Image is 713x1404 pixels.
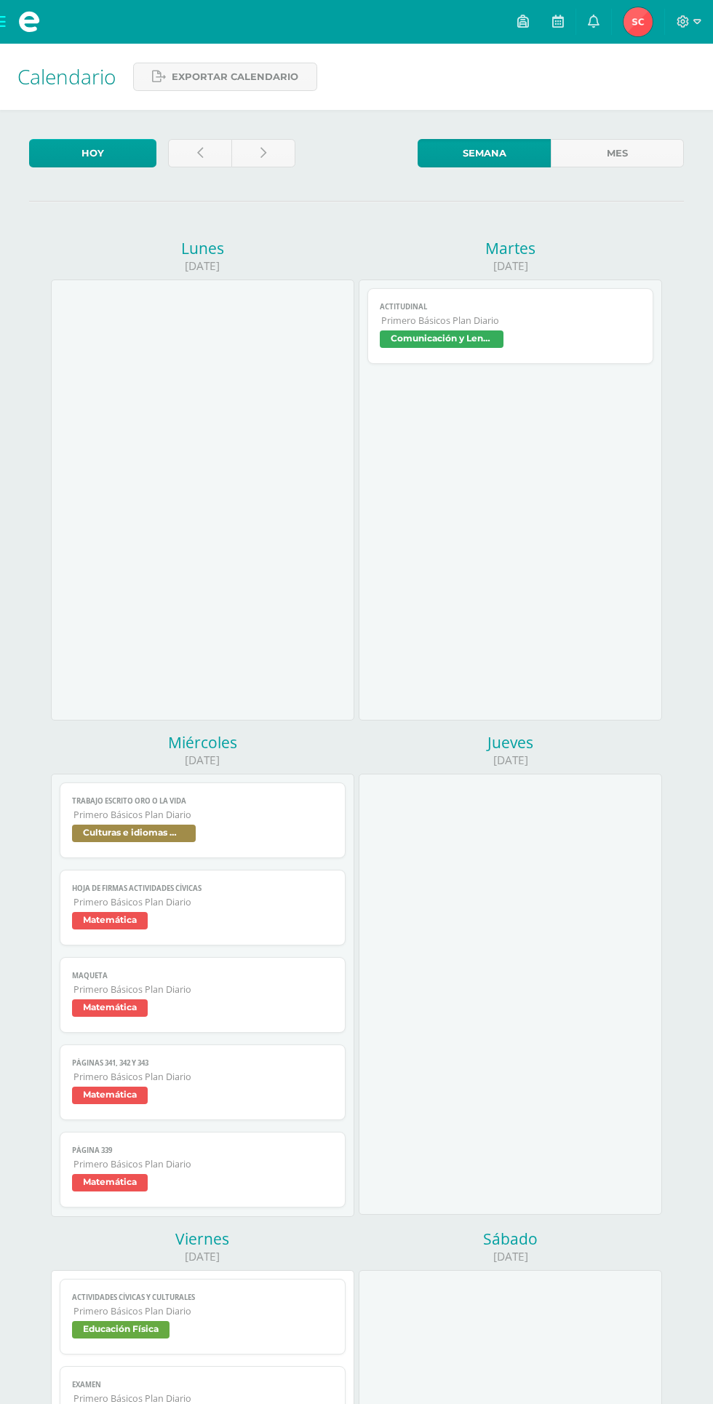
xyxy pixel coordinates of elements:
[72,1146,332,1155] span: Página 339
[60,870,345,945] a: Hoja de firmas actividades cívicasPrimero Básicos Plan DiarioMatemática
[359,1249,662,1264] div: [DATE]
[60,1044,345,1120] a: Páginas 341, 342 y 343Primero Básicos Plan DiarioMatemática
[73,983,332,996] span: Primero Básicos Plan Diario
[29,139,156,167] a: Hoy
[133,63,317,91] a: Exportar calendario
[359,258,662,274] div: [DATE]
[359,732,662,753] div: Jueves
[172,63,298,90] span: Exportar calendario
[72,825,196,842] span: Culturas e idiomas mayas Garífuna y Xinca L2
[17,63,116,90] span: Calendario
[72,971,332,980] span: Maqueta
[72,912,148,929] span: Matemática
[359,238,662,258] div: Martes
[72,999,148,1017] span: Matemática
[380,302,640,312] span: Actitudinal
[73,1158,332,1170] span: Primero Básicos Plan Diario
[51,258,354,274] div: [DATE]
[72,1058,332,1068] span: Páginas 341, 342 y 343
[51,732,354,753] div: Miércoles
[72,796,332,806] span: TRABAJO ESCRITO ORO O LA VIDA
[72,884,332,893] span: Hoja de firmas actividades cívicas
[418,139,551,167] a: Semana
[73,1071,332,1083] span: Primero Básicos Plan Diario
[359,753,662,768] div: [DATE]
[73,1305,332,1317] span: Primero Básicos Plan Diario
[367,288,653,364] a: ActitudinalPrimero Básicos Plan DiarioComunicación y Lenguaje L1
[380,330,503,348] span: Comunicación y Lenguaje L1
[60,782,345,858] a: TRABAJO ESCRITO ORO O LA VIDAPrimero Básicos Plan DiarioCulturas e idiomas mayas Garífuna y Xinca L2
[624,7,653,36] img: f25239f7c825e180454038984e453cce.png
[60,1132,345,1207] a: Página 339Primero Básicos Plan DiarioMatemática
[72,1174,148,1191] span: Matemática
[73,896,332,908] span: Primero Básicos Plan Diario
[51,1229,354,1249] div: Viernes
[72,1321,170,1338] span: Educación Física
[359,1229,662,1249] div: Sábado
[72,1380,332,1389] span: Examen
[551,139,684,167] a: Mes
[51,753,354,768] div: [DATE]
[73,809,332,821] span: Primero Básicos Plan Diario
[72,1293,332,1302] span: Actividades cívicas y culturales
[51,238,354,258] div: Lunes
[60,1279,345,1355] a: Actividades cívicas y culturalesPrimero Básicos Plan DiarioEducación Física
[60,957,345,1033] a: MaquetaPrimero Básicos Plan DiarioMatemática
[72,1087,148,1104] span: Matemática
[51,1249,354,1264] div: [DATE]
[381,314,640,327] span: Primero Básicos Plan Diario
